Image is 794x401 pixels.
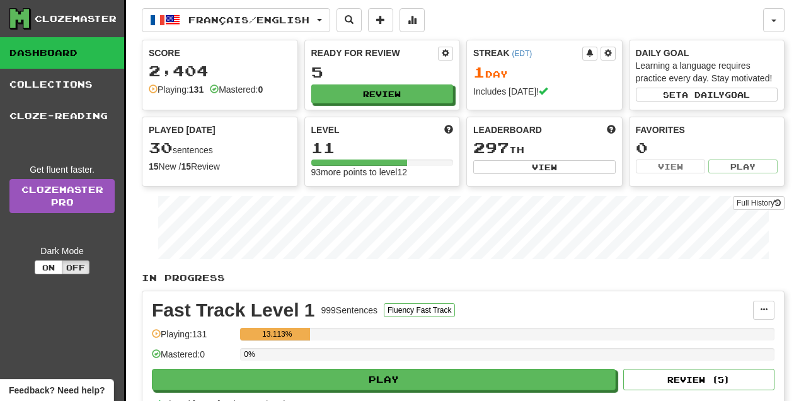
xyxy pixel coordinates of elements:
[473,160,616,174] button: View
[512,49,532,58] a: (EDT)
[473,139,509,156] span: 297
[311,64,454,80] div: 5
[152,348,234,369] div: Mastered: 0
[149,160,291,173] div: New / Review
[368,8,393,32] button: Add sentence to collection
[607,124,616,136] span: This week in points, UTC
[149,140,291,156] div: sentences
[473,85,616,98] div: Includes [DATE]!
[473,124,542,136] span: Leaderboard
[152,328,234,349] div: Playing: 131
[473,140,616,156] div: th
[311,47,439,59] div: Ready for Review
[35,260,62,274] button: On
[149,139,173,156] span: 30
[636,88,778,102] button: Seta dailygoal
[9,179,115,213] a: ClozemasterPro
[682,90,725,99] span: a daily
[444,124,453,136] span: Score more points to level up
[149,47,291,59] div: Score
[35,13,117,25] div: Clozemaster
[708,160,778,173] button: Play
[311,124,340,136] span: Level
[311,140,454,156] div: 11
[636,47,778,59] div: Daily Goal
[258,84,263,95] strong: 0
[152,369,616,390] button: Play
[636,59,778,84] div: Learning a language requires practice every day. Stay motivated!
[62,260,89,274] button: Off
[623,369,774,390] button: Review (5)
[311,166,454,178] div: 93 more points to level 12
[210,83,263,96] div: Mastered:
[473,63,485,81] span: 1
[473,64,616,81] div: Day
[188,15,309,25] span: Français / English
[636,140,778,156] div: 0
[9,163,115,176] div: Get fluent faster.
[149,63,291,79] div: 2,404
[189,84,204,95] strong: 131
[149,124,216,136] span: Played [DATE]
[142,272,785,284] p: In Progress
[244,328,310,340] div: 13.113%
[321,304,378,317] div: 999 Sentences
[311,84,454,103] button: Review
[9,245,115,257] div: Dark Mode
[152,301,315,320] div: Fast Track Level 1
[181,161,191,171] strong: 15
[384,303,455,317] button: Fluency Fast Track
[636,160,705,173] button: View
[400,8,425,32] button: More stats
[9,384,105,397] span: Open feedback widget
[149,161,159,171] strong: 15
[636,124,778,136] div: Favorites
[733,196,785,210] button: Full History
[473,47,582,59] div: Streak
[142,8,330,32] button: Français/English
[149,83,204,96] div: Playing:
[337,8,362,32] button: Search sentences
